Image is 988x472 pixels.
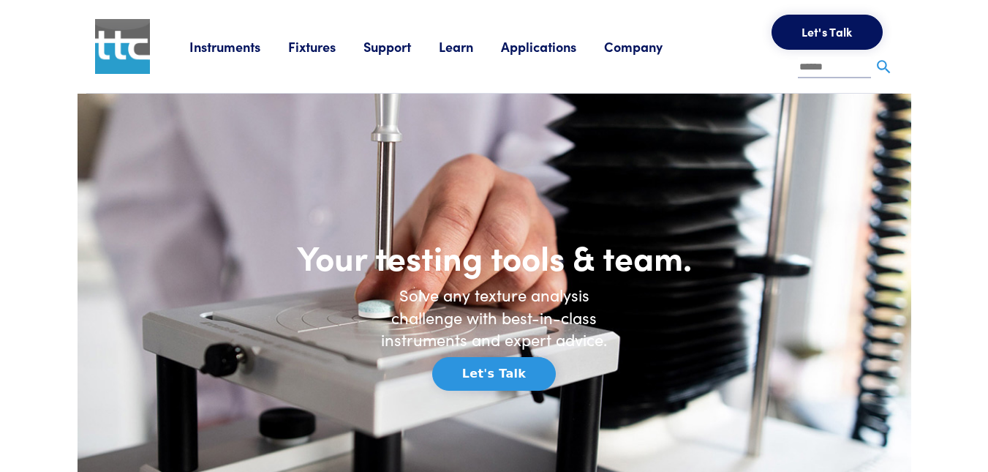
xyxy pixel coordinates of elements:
a: Company [604,37,690,56]
a: Support [363,37,439,56]
button: Let's Talk [772,15,883,50]
a: Instruments [189,37,288,56]
h1: Your testing tools & team. [246,236,743,278]
button: Let's Talk [432,357,556,391]
img: ttc_logo_1x1_v1.0.png [95,19,150,74]
a: Fixtures [288,37,363,56]
a: Applications [501,37,604,56]
a: Learn [439,37,501,56]
h6: Solve any texture analysis challenge with best-in-class instruments and expert advice. [370,284,619,351]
